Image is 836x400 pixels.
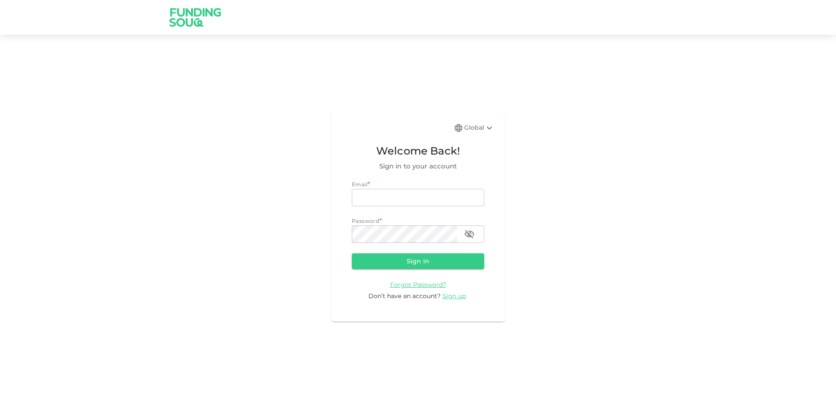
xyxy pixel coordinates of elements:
span: Don’t have an account? [368,292,441,300]
a: Forgot Password? [390,280,446,289]
span: Email [352,181,367,188]
button: Sign in [352,253,484,269]
input: password [352,225,457,243]
span: Forgot Password? [390,281,446,289]
div: Global [464,123,495,133]
span: Sign up [442,292,466,300]
span: Sign in to your account [352,161,484,171]
span: Password [352,218,379,224]
input: email [352,189,484,206]
span: Welcome Back! [352,143,484,159]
